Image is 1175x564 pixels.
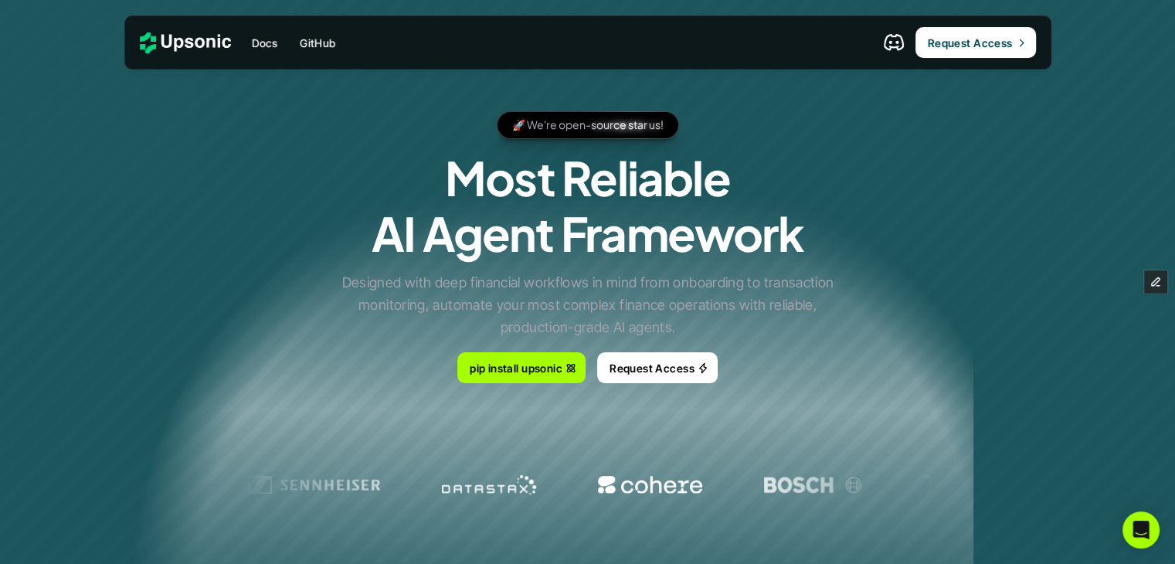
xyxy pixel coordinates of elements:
[610,359,694,375] p: Request Access
[290,29,345,56] a: GitHub
[470,359,562,375] p: pip install upsonic
[337,272,839,338] p: Designed with deep financial workflows in mind from onboarding to transaction monitoring, automat...
[928,35,1013,51] p: Request Access
[915,27,1036,58] a: Request Access
[457,352,586,383] a: pip install upsonic
[1144,270,1167,294] button: Edit Framer Content
[497,111,679,139] a: 🚀 We're open-source star us!🚀 We're open-source star us!🚀 We're open-source star us!🚀 We're open-...
[243,29,287,56] a: Docs
[512,117,664,135] p: 🚀 We're open-source star us!
[300,35,336,51] p: GitHub
[252,35,278,51] p: Docs
[1122,511,1160,549] div: Open Intercom Messenger
[372,150,803,261] h1: Most Reliable AI Agent Framework
[597,352,718,383] a: Request Access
